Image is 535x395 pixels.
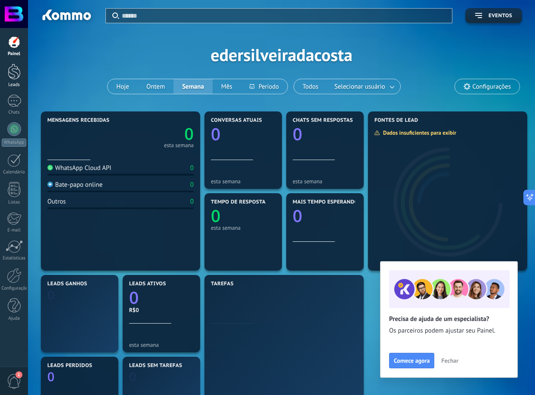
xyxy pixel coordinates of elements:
span: Tarefas [211,281,234,287]
div: Dados insuficientes para exibir [374,129,462,136]
div: 0 [190,197,194,206]
span: Fechar [441,358,458,364]
text: 0 [47,287,55,303]
div: esta semana [129,342,194,348]
div: Bate-papo online [47,181,102,189]
span: Leads perdidos [47,363,92,369]
button: Mês [213,79,241,94]
div: esta semana [164,143,194,148]
div: Painel [2,51,27,57]
div: Estatísticas [2,256,27,261]
span: Leads ativos [129,281,166,287]
div: WhatsApp Cloud API [47,164,111,172]
text: 0 [211,204,220,227]
span: Comece agora [394,358,430,364]
span: Fontes de lead [374,117,418,123]
div: Chats [2,110,27,115]
span: Eventos [489,13,512,19]
div: Configurações [2,286,27,291]
span: Leads sem tarefas [129,363,182,369]
div: Calendário [2,170,27,175]
div: esta semana [211,225,275,231]
span: Chats sem respostas [293,117,353,123]
text: 0 [129,368,136,385]
div: WhatsApp [2,139,26,147]
h2: Precisa de ajuda de um especialista? [389,315,509,323]
button: Hoje [108,79,138,94]
button: Ontem [138,79,173,94]
div: esta semana [211,178,275,185]
text: 0 [293,204,302,227]
div: Listas [2,200,27,205]
button: Semana [173,79,213,94]
div: 0 [190,181,194,189]
span: Mais tempo esperando [293,199,359,205]
button: Selecionar usuário [327,79,400,94]
div: esta semana [293,178,357,185]
button: Eventos [465,8,522,23]
span: Tempo de resposta [211,199,266,205]
span: Configurações [473,83,511,90]
text: 0 [129,286,139,309]
text: 0 [184,123,194,145]
span: Leads ganhos [47,281,87,287]
text: 0 [47,368,55,385]
button: Fechar [437,354,462,367]
div: E-mail [2,228,27,233]
div: Outros [47,197,66,206]
div: R$0 [129,306,194,314]
img: Bate-papo online [47,182,53,187]
div: Leads [2,82,27,88]
button: Comece agora [389,353,434,368]
button: Todos [294,79,327,94]
span: 1 [15,371,22,378]
a: 0 [121,123,194,145]
button: Período [241,79,288,94]
div: 0 [190,164,194,172]
img: WhatsApp Cloud API [47,165,53,170]
span: Conversas atuais [211,117,262,123]
a: 0 [129,286,194,309]
span: Mensagens recebidas [47,117,109,123]
div: Ajuda [2,316,27,321]
text: 0 [293,123,302,145]
text: 0 [211,123,220,145]
span: Selecionar usuário [333,81,387,93]
span: Os parceiros podem ajustar seu Painel. [389,327,509,335]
